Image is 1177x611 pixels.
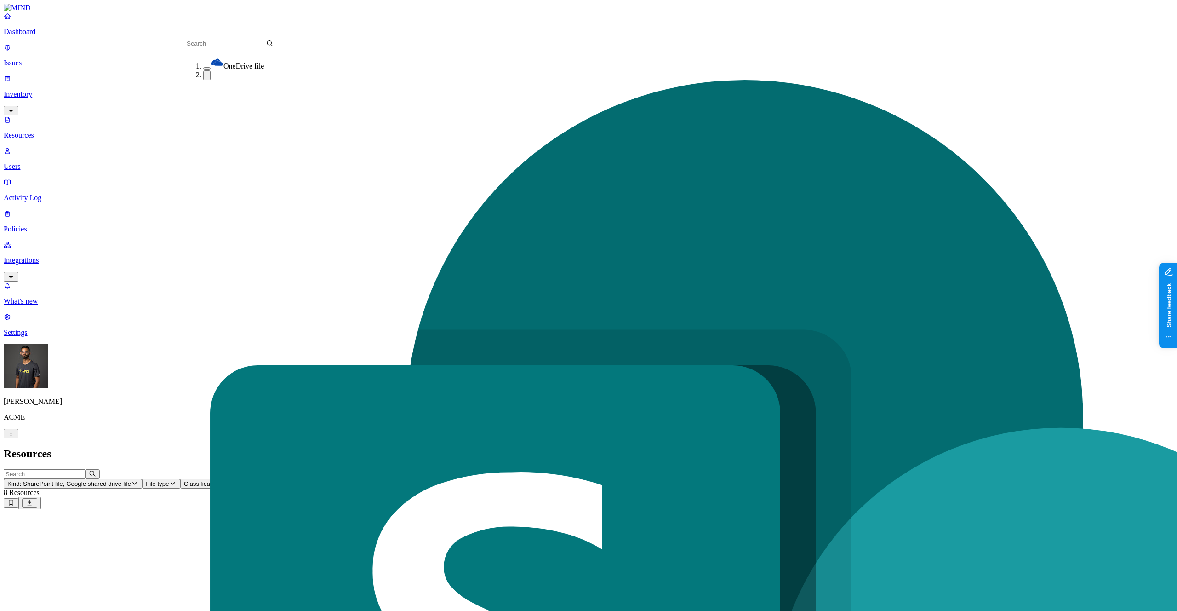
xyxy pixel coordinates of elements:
span: Kind: SharePoint file, Google shared drive file [7,480,131,487]
a: What's new [4,282,1173,305]
p: Policies [4,225,1173,233]
a: MIND [4,4,1173,12]
a: Issues [4,43,1173,67]
h2: Resources [4,448,1173,460]
p: Inventory [4,90,1173,98]
p: [PERSON_NAME] [4,398,1173,406]
a: Inventory [4,75,1173,114]
a: Policies [4,209,1173,233]
p: Users [4,162,1173,171]
span: File type [146,480,169,487]
a: Users [4,147,1173,171]
span: OneDrive file [223,62,264,70]
p: Settings [4,329,1173,337]
img: Amit Cohen [4,344,48,388]
span: Classification [184,480,220,487]
div: Kind [5,519,1154,527]
p: Integrations [4,256,1173,265]
img: MIND [4,4,31,12]
span: 8 Resources [4,489,40,496]
p: ACME [4,413,1173,421]
p: Activity Log [4,194,1173,202]
input: Search [185,39,266,48]
p: Dashboard [4,28,1173,36]
input: Search [4,469,85,479]
p: Resources [4,131,1173,139]
img: onedrive [211,56,223,69]
a: Integrations [4,241,1173,280]
p: Issues [4,59,1173,67]
a: Dashboard [4,12,1173,36]
a: Activity Log [4,178,1173,202]
p: What's new [4,297,1173,305]
a: Resources [4,115,1173,139]
a: Settings [4,313,1173,337]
